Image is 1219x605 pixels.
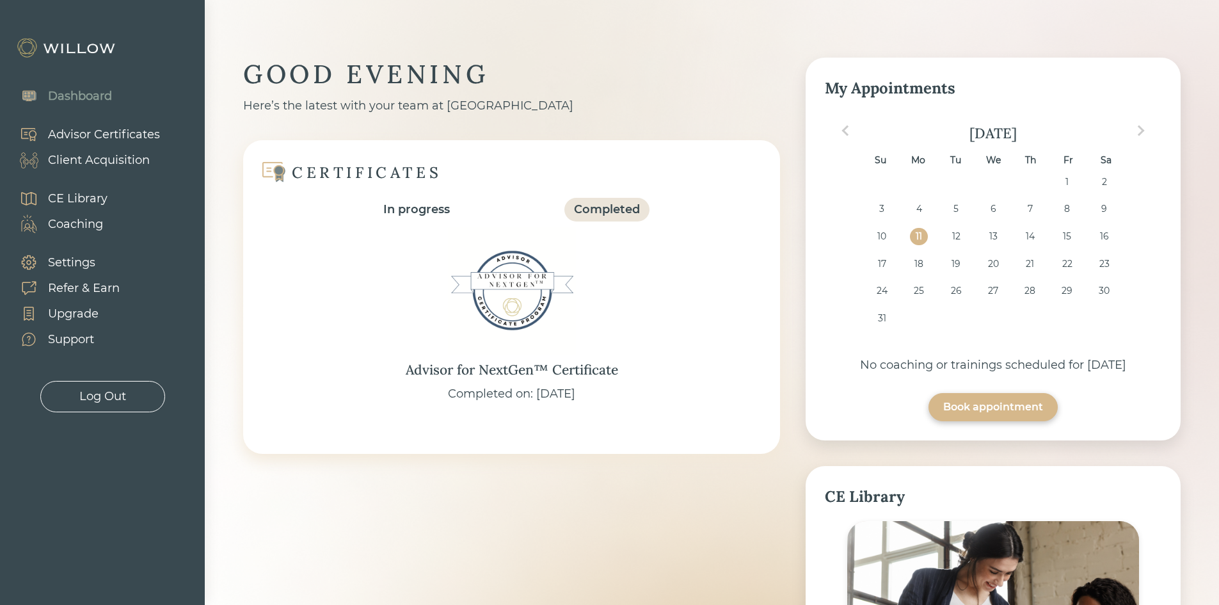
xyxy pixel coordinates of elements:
[6,147,160,173] a: Client Acquisition
[943,399,1043,415] div: Book appointment
[910,255,927,273] div: Choose Monday, August 18th, 2025
[383,201,450,218] div: In progress
[1058,200,1076,218] div: Choose Friday, August 8th, 2025
[825,485,1161,508] div: CE Library
[1131,120,1151,141] button: Next Month
[829,173,1157,337] div: month 2025-08
[873,200,891,218] div: Choose Sunday, August 3rd, 2025
[16,38,118,58] img: Willow
[406,360,618,380] div: Advisor for NextGen™ Certificate
[947,228,964,245] div: Choose Tuesday, August 12th, 2025
[6,83,112,109] a: Dashboard
[910,282,927,300] div: Choose Monday, August 25th, 2025
[79,388,126,405] div: Log Out
[243,58,780,91] div: GOOD EVENING
[48,216,103,233] div: Coaching
[984,152,1001,169] div: We
[48,152,150,169] div: Client Acquisition
[825,77,1161,100] div: My Appointments
[1021,255,1039,273] div: Choose Thursday, August 21st, 2025
[1096,255,1113,273] div: Choose Saturday, August 23rd, 2025
[1021,282,1039,300] div: Choose Thursday, August 28th, 2025
[574,201,640,218] div: Completed
[835,120,856,141] button: Previous Month
[984,282,1001,300] div: Choose Wednesday, August 27th, 2025
[6,250,120,275] a: Settings
[48,331,94,348] div: Support
[1060,152,1077,169] div: Fr
[6,122,160,147] a: Advisor Certificates
[1058,228,1076,245] div: Choose Friday, August 15th, 2025
[947,282,964,300] div: Choose Tuesday, August 26th, 2025
[910,200,927,218] div: Choose Monday, August 4th, 2025
[984,200,1001,218] div: Choose Wednesday, August 6th, 2025
[1058,173,1076,191] div: Choose Friday, August 1st, 2025
[825,124,1161,142] div: [DATE]
[48,126,160,143] div: Advisor Certificates
[448,227,576,355] img: Advisor for NextGen™ Certificate Badge
[1096,173,1113,191] div: Choose Saturday, August 2nd, 2025
[947,255,964,273] div: Choose Tuesday, August 19th, 2025
[6,301,120,327] a: Upgrade
[1097,152,1115,169] div: Sa
[1096,282,1113,300] div: Choose Saturday, August 30th, 2025
[1021,200,1039,218] div: Choose Thursday, August 7th, 2025
[6,211,108,237] a: Coaching
[873,310,891,327] div: Choose Sunday, August 31st, 2025
[48,190,108,207] div: CE Library
[6,275,120,301] a: Refer & Earn
[910,228,927,245] div: Choose Monday, August 11th, 2025
[947,200,964,218] div: Choose Tuesday, August 5th, 2025
[909,152,927,169] div: Mo
[984,255,1001,273] div: Choose Wednesday, August 20th, 2025
[1022,152,1039,169] div: Th
[825,357,1161,374] div: No coaching or trainings scheduled for [DATE]
[1058,282,1076,300] div: Choose Friday, August 29th, 2025
[872,152,889,169] div: Su
[48,305,99,323] div: Upgrade
[292,163,442,182] div: CERTIFICATES
[1021,228,1039,245] div: Choose Thursday, August 14th, 2025
[873,255,891,273] div: Choose Sunday, August 17th, 2025
[1096,200,1113,218] div: Choose Saturday, August 9th, 2025
[48,280,120,297] div: Refer & Earn
[48,88,112,105] div: Dashboard
[1058,255,1076,273] div: Choose Friday, August 22nd, 2025
[873,282,891,300] div: Choose Sunday, August 24th, 2025
[48,254,95,271] div: Settings
[243,97,780,115] div: Here’s the latest with your team at [GEOGRAPHIC_DATA]
[873,228,891,245] div: Choose Sunday, August 10th, 2025
[947,152,964,169] div: Tu
[448,385,575,403] div: Completed on: [DATE]
[984,228,1001,245] div: Choose Wednesday, August 13th, 2025
[1096,228,1113,245] div: Choose Saturday, August 16th, 2025
[6,186,108,211] a: CE Library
